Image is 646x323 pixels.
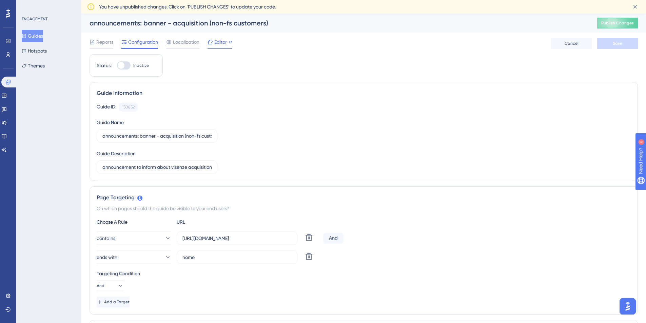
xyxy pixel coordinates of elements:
[97,149,136,158] div: Guide Description
[97,297,130,307] button: Add a Target
[22,16,47,22] div: ENGAGEMENT
[97,118,124,126] div: Guide Name
[214,38,227,46] span: Editor
[16,2,42,10] span: Need Help?
[102,132,212,140] input: Type your Guide’s Name here
[618,296,638,317] iframe: UserGuiding AI Assistant Launcher
[97,204,631,213] div: On which pages should the guide be visible to your end users?
[99,3,276,11] span: You have unpublished changes. Click on ‘PUBLISH CHANGES’ to update your code.
[551,38,592,49] button: Cancel
[97,280,124,291] button: And
[613,41,622,46] span: Save
[97,269,631,278] div: Targeting Condition
[565,41,579,46] span: Cancel
[104,299,130,305] span: Add a Target
[102,163,212,171] input: Type your Guide’s Description here
[323,233,344,244] div: And
[97,250,171,264] button: ends with
[22,45,47,57] button: Hotspots
[597,38,638,49] button: Save
[133,63,149,68] span: Inactive
[177,218,251,226] div: URL
[47,3,49,9] div: 6
[122,104,135,110] div: 150852
[182,254,292,261] input: yourwebsite.com/path
[97,234,115,242] span: contains
[97,61,112,69] div: Status:
[90,18,580,28] div: announcements: banner - acquisition (non-fs customers)
[97,218,171,226] div: Choose A Rule
[182,235,292,242] input: yourwebsite.com/path
[96,38,113,46] span: Reports
[97,283,104,288] span: And
[22,30,43,42] button: Guides
[22,60,45,72] button: Themes
[97,89,631,97] div: Guide Information
[97,103,116,112] div: Guide ID:
[97,194,631,202] div: Page Targeting
[597,18,638,28] button: Publish Changes
[97,253,117,261] span: ends with
[97,231,171,245] button: contains
[601,20,634,26] span: Publish Changes
[173,38,199,46] span: Localization
[128,38,158,46] span: Configuration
